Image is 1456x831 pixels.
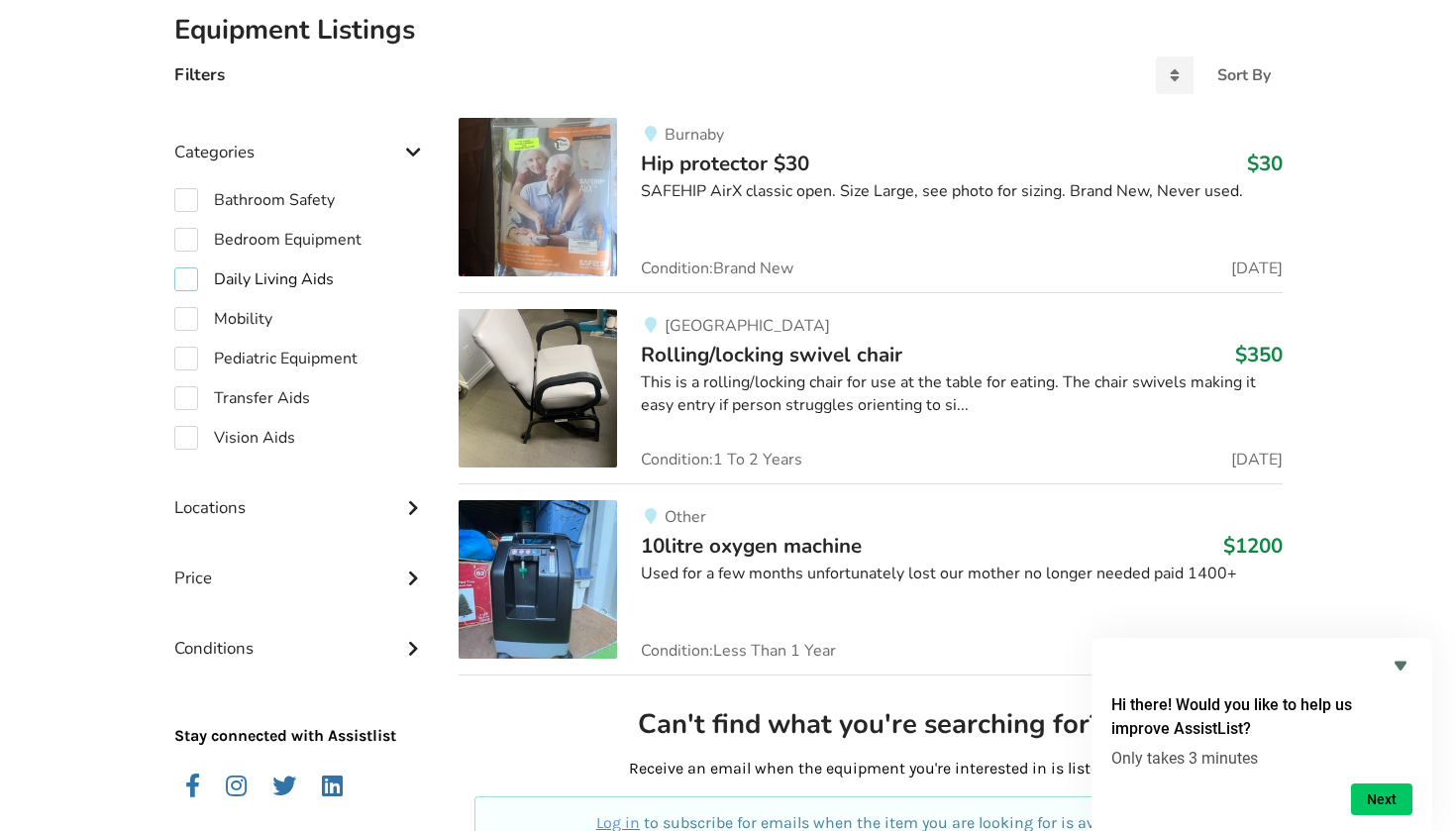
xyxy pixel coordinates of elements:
div: Price [174,528,428,598]
div: This is a rolling/locking chair for use at the table for eating. The chair swivels making it easy... [641,371,1282,417]
div: Used for a few months unfortunately lost our mother no longer needed paid 1400+ [641,563,1282,585]
p: Only takes 3 minutes [1111,749,1412,768]
span: [GEOGRAPHIC_DATA] [665,315,830,337]
span: Burnaby [665,124,724,146]
h4: Filters [174,63,225,86]
a: daily living aids-10litre oxygen machine Other10litre oxygen machine$1200Used for a few months un... [459,483,1282,675]
div: Sort By [1217,67,1271,83]
label: Pediatric Equipment [174,347,358,370]
div: Locations [174,458,428,528]
a: daily living aids-rolling/locking swivel chair[GEOGRAPHIC_DATA]Rolling/locking swivel chair$350Th... [459,292,1282,483]
span: [DATE] [1231,452,1283,467]
img: daily living aids-rolling/locking swivel chair [459,309,617,467]
a: daily living aids-hip protector $30BurnabyHip protector $30$30SAFEHIP AirX classic open. Size Lar... [459,118,1282,292]
label: Daily Living Aids [174,267,334,291]
p: Stay connected with Assistlist [174,670,428,748]
h3: $1200 [1223,533,1283,559]
span: Hip protector $30 [641,150,809,177]
h2: Hi there! Would you like to help us improve AssistList? [1111,693,1412,741]
button: Next question [1351,783,1412,815]
span: Condition: Less Than 1 Year [641,643,836,659]
h3: $30 [1247,151,1283,176]
label: Bedroom Equipment [174,228,362,252]
span: [DATE] [1231,260,1283,276]
h3: $350 [1235,342,1283,367]
div: SAFEHIP AirX classic open. Size Large, see photo for sizing. Brand New, Never used. [641,180,1282,203]
span: Condition: 1 To 2 Years [641,452,802,467]
div: Conditions [174,598,428,669]
span: Other [665,506,706,528]
span: Condition: Brand New [641,260,793,276]
span: Rolling/locking swivel chair [641,341,902,368]
h2: Can't find what you're searching for? [474,707,1266,742]
div: Categories [174,102,428,172]
label: Transfer Aids [174,386,310,410]
img: daily living aids-hip protector $30 [459,118,617,276]
label: Bathroom Safety [174,188,335,212]
span: 10litre oxygen machine [641,532,862,560]
label: Mobility [174,307,272,331]
div: Hi there! Would you like to help us improve AssistList? [1111,654,1412,815]
label: Vision Aids [174,426,295,450]
img: daily living aids-10litre oxygen machine [459,500,617,659]
button: Hide survey [1389,654,1412,677]
h2: Equipment Listings [174,13,1283,48]
p: Receive an email when the equipment you're interested in is listed! [474,758,1266,780]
